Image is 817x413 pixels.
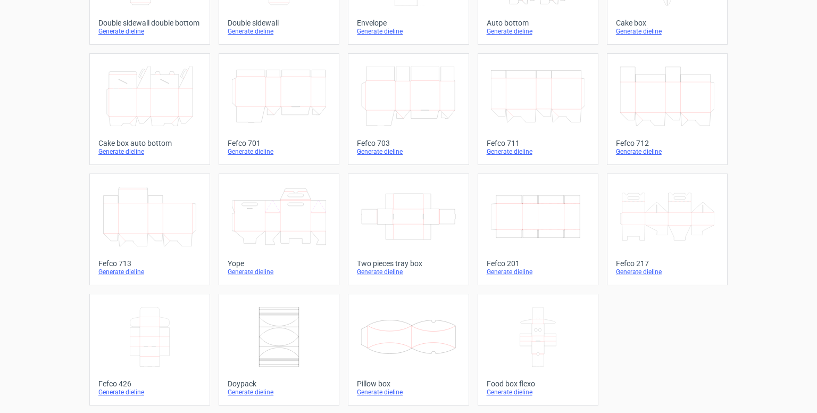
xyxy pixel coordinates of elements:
div: Double sidewall double bottom [98,19,201,27]
div: Generate dieline [228,388,330,397]
div: Cake box auto bottom [98,139,201,147]
div: Generate dieline [616,27,719,36]
div: Generate dieline [357,147,460,156]
div: Generate dieline [357,27,460,36]
a: DoypackGenerate dieline [219,294,339,406]
div: Generate dieline [228,268,330,276]
div: Fefco 703 [357,139,460,147]
div: Pillow box [357,379,460,388]
a: Fefco 703Generate dieline [348,53,469,165]
div: Yope [228,259,330,268]
a: Food box flexoGenerate dieline [478,294,598,406]
div: Generate dieline [616,147,719,156]
a: Fefco 426Generate dieline [89,294,210,406]
div: Generate dieline [487,27,589,36]
div: Fefco 713 [98,259,201,268]
div: Generate dieline [98,388,201,397]
a: Pillow boxGenerate dieline [348,294,469,406]
div: Generate dieline [228,147,330,156]
div: Generate dieline [98,268,201,276]
div: Auto bottom [487,19,589,27]
a: Fefco 712Generate dieline [607,53,728,165]
div: Generate dieline [98,147,201,156]
a: Fefco 713Generate dieline [89,174,210,285]
div: Fefco 201 [487,259,589,268]
div: Fefco 426 [98,379,201,388]
div: Generate dieline [228,27,330,36]
div: Envelope [357,19,460,27]
div: Generate dieline [357,388,460,397]
div: Fefco 712 [616,139,719,147]
div: Cake box [616,19,719,27]
a: Fefco 201Generate dieline [478,174,598,285]
div: Fefco 701 [228,139,330,147]
div: Two pieces tray box [357,259,460,268]
a: Fefco 701Generate dieline [219,53,339,165]
div: Fefco 711 [487,139,589,147]
div: Generate dieline [487,268,589,276]
div: Generate dieline [487,388,589,397]
div: Fefco 217 [616,259,719,268]
a: Two pieces tray boxGenerate dieline [348,174,469,285]
div: Food box flexo [487,379,589,388]
a: Fefco 217Generate dieline [607,174,728,285]
div: Generate dieline [487,147,589,156]
div: Generate dieline [357,268,460,276]
a: Fefco 711Generate dieline [478,53,598,165]
div: Generate dieline [98,27,201,36]
div: Generate dieline [616,268,719,276]
div: Double sidewall [228,19,330,27]
a: Cake box auto bottomGenerate dieline [89,53,210,165]
a: YopeGenerate dieline [219,174,339,285]
div: Doypack [228,379,330,388]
